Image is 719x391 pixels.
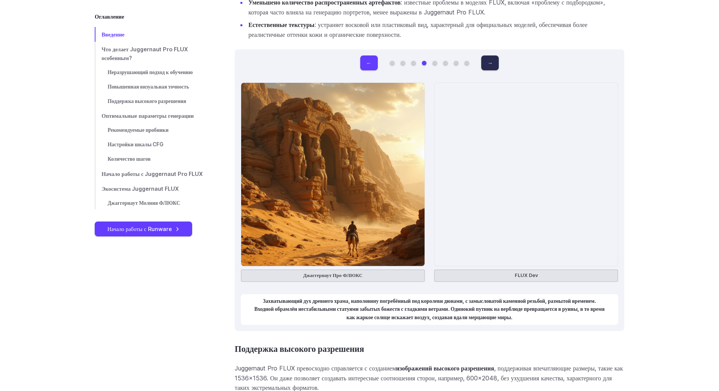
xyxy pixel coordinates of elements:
font: Поддержка высокого разрешения [108,98,186,104]
font: FLUX Dev [515,272,538,278]
font: Неразрушающий подход к обучению [108,69,193,75]
button: Перейти к 5 из 8 [433,61,437,65]
a: Количество шагов [95,152,210,166]
img: Захватывающий дух древний храм, наполовину погребённый под золотыми дюнами, с замысловатой каменн... [241,82,425,266]
font: изображений высокого разрешения [396,364,494,372]
font: Джаггернаут Про ФЛЮКС [303,272,363,278]
a: Начало работы с Juggernaut Pro FLUX [95,166,210,181]
font: Рекомендуемые пробники [108,127,169,133]
font: Захватывающий дух древнего храма, наполовину погребённый под королеви дюнами, с замысловатой каме... [255,298,605,321]
button: ← [360,55,378,70]
font: Начало работы с Runware [107,226,172,232]
a: Введение [95,27,210,42]
font: Оглавление [95,13,124,20]
button: Перейти к 3 из 8 [411,61,416,65]
font: Juggernaut Pro FLUX превосходно справляется с созданием [235,364,396,372]
img: Захватывающий дух древний храм, наполовину погребённый под золотыми дюнами, с замысловатой каменн... [434,82,618,266]
font: ← [366,60,372,66]
font: : устраняет восковой или пластиковый вид, характерный для официальных моделей, обеспечивая более ... [248,21,587,38]
a: Неразрушающий подход к обучению [95,65,210,80]
a: Повышенная визуальная точность [95,80,210,94]
font: Что делает Juggernaut Pro FLUX особенным? [102,46,188,61]
a: Рекомендуемые пробники [95,123,210,138]
a: Экосистема Juggernaut FLUX [95,181,210,196]
font: Повышенная визуальная точность [108,84,189,90]
a: Что делает Juggernaut Pro FLUX особенным? [95,42,210,65]
font: Экосистема Juggernaut FLUX [102,185,179,192]
font: Настройки шкалы CFG [108,141,164,147]
button: Перейти к 1 из 8 [390,61,394,65]
button: Перейти к 4 из 8 [422,61,426,65]
a: Поддержка высокого разрешения [95,94,210,109]
a: Оптимальные параметры генерации [95,108,210,123]
button: → [481,55,499,70]
font: Естественные текстуры [248,21,315,28]
font: Джаггернаут Молния ФЛЮКС [108,200,180,206]
button: Перейти к 7 из 8 [454,61,458,65]
font: → [487,60,493,66]
a: Настройки шкалы CFG [95,138,210,152]
font: Начало работы с Juggernaut Pro FLUX [102,171,203,177]
font: Оптимальные параметры генерации [102,112,194,119]
a: Начало работы с Runware [95,222,192,236]
font: Введение [102,31,124,38]
font: Количество шагов [108,156,151,162]
button: Перейти к 2 из 8 [401,61,405,65]
button: Перейти к 6 из 8 [443,61,448,65]
a: Джаггернаут Молния ФЛЮКС [95,196,210,211]
a: Поддержка высокого разрешения [235,344,364,354]
button: Перейти к 8 из 8 [464,61,469,65]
